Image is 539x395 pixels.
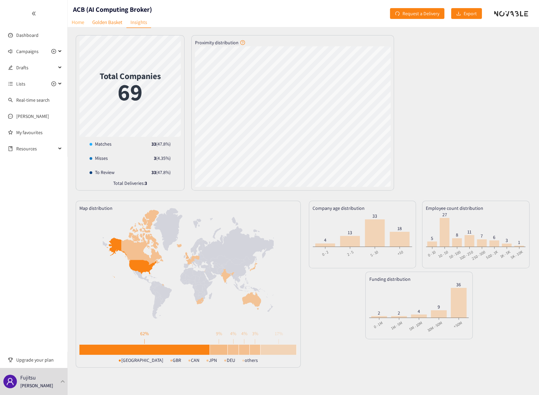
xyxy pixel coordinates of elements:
[68,17,88,27] a: Home
[453,320,463,329] text: +50M
[471,249,487,261] text: 250 - 500
[397,225,402,231] tspan: 18
[16,113,49,119] a: [PERSON_NAME]
[451,8,482,19] button: downloadExport
[467,229,471,235] tspan: 11
[402,10,439,17] span: Request a Delivery
[398,310,400,316] tspan: 2
[151,140,171,148] div: ( 47.8 %)
[16,32,39,38] a: Dashboard
[459,249,474,261] text: 100 - 250
[224,356,226,364] div: ●
[51,81,56,86] span: plus-circle
[245,356,258,364] span: others
[227,356,235,364] span: DEU
[20,382,53,389] p: [PERSON_NAME]
[464,10,477,17] span: Export
[16,61,56,74] span: Drafts
[151,169,156,175] strong: 33
[228,337,239,345] div: |
[481,233,483,239] tspan: 7
[438,249,449,258] text: 10 - 50
[79,330,210,337] div: 62 %
[209,356,217,364] span: JPN
[505,363,539,395] iframe: Chat Widget
[121,356,163,364] span: [GEOGRAPHIC_DATA]
[321,249,329,257] text: 0 - 2
[418,308,420,314] tspan: 4
[90,154,108,162] div: Misses
[6,377,14,386] span: user
[408,320,423,331] text: 5M - 10M
[31,11,36,16] span: double-left
[506,237,508,243] tspan: 3
[493,234,496,240] tspan: 6
[378,310,381,316] tspan: 2
[8,357,13,362] span: trophy
[151,141,156,147] strong: 33
[88,17,126,27] a: Golden Basket
[348,229,352,236] tspan: 13
[438,304,440,310] tspan: 9
[79,337,210,345] div: |
[16,126,62,139] a: My favourites
[395,11,400,17] span: redo
[431,235,434,241] tspan: 5
[456,11,461,17] span: download
[8,81,13,86] span: unordered-list
[499,249,511,259] text: 1K - 5K
[448,249,462,260] text: 50 - 100
[16,353,62,367] span: Upgrade your plan
[118,356,121,364] div: ●
[8,146,13,151] span: book
[228,330,239,337] div: 4 %
[261,330,297,337] div: 17 %
[16,97,50,103] a: Real-time search
[442,212,447,218] tspan: 27
[191,356,199,364] span: CAN
[16,45,39,58] span: Campaigns
[510,249,523,260] text: 5K - 10K
[73,5,152,14] h1: ACB (AI Computing Broker)
[426,320,443,332] text: 10M - 50M
[188,356,191,364] div: ●
[90,140,112,148] div: Matches
[79,179,181,190] div: Total Deliveries:
[90,169,115,176] div: To Review
[373,320,384,329] text: 0 - 1M
[427,249,437,257] text: 0 - 10
[250,337,261,345] div: |
[151,169,171,176] div: ( 47.8 %)
[457,281,461,288] tspan: 36
[210,337,228,345] div: |
[126,17,151,28] a: Insights
[239,337,250,345] div: |
[426,204,526,212] div: Employee count distribution
[210,330,228,337] div: 9 %
[8,65,13,70] span: edit
[240,40,245,45] span: question-circle
[20,373,36,382] p: Fujitsu
[346,249,354,257] text: 2 - 5
[79,204,297,212] div: Map distribution
[396,249,404,256] text: +10
[170,356,173,364] div: ●
[154,154,171,162] div: ( 4.35 %)
[261,337,297,345] div: |
[173,356,181,364] span: GBR
[239,330,250,337] div: 4 %
[369,249,379,257] text: 5 - 10
[8,49,13,54] span: sound
[250,330,261,337] div: 3 %
[195,39,390,46] div: Proximity distribution
[16,77,25,91] span: Lists
[313,204,413,212] div: Company age distribution
[324,237,326,243] tspan: 4
[154,155,156,161] strong: 3
[16,142,56,155] span: Resources
[369,275,469,283] div: Funding distribution
[145,180,147,186] strong: 3
[518,239,520,245] tspan: 1
[456,232,458,238] tspan: 8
